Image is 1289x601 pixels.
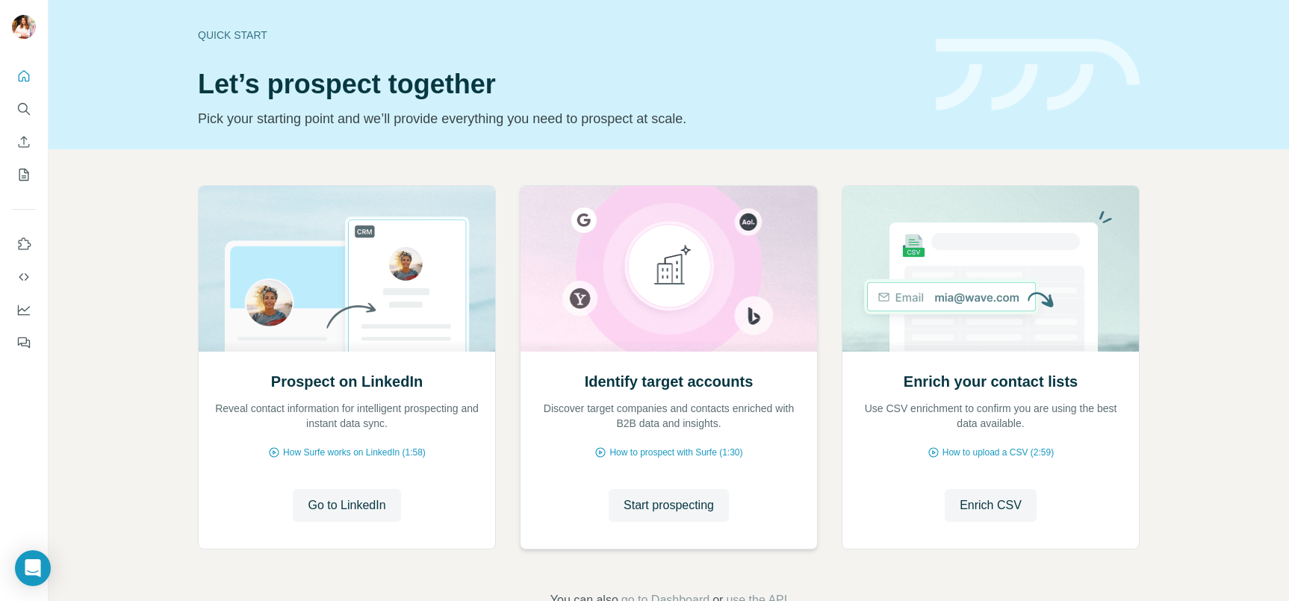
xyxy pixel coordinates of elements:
img: Enrich your contact lists [842,186,1140,352]
button: Dashboard [12,296,36,323]
button: Go to LinkedIn [293,489,400,522]
p: Use CSV enrichment to confirm you are using the best data available. [857,401,1124,431]
button: Enrich CSV [945,489,1037,522]
p: Pick your starting point and we’ll provide everything you need to prospect at scale. [198,108,918,129]
button: Use Surfe on LinkedIn [12,231,36,258]
button: My lists [12,161,36,188]
h2: Enrich your contact lists [904,371,1078,392]
p: Reveal contact information for intelligent prospecting and instant data sync. [214,401,480,431]
img: banner [936,39,1140,111]
span: How to upload a CSV (2:59) [942,446,1054,459]
div: Open Intercom Messenger [15,550,51,586]
div: Quick start [198,28,918,43]
button: Search [12,96,36,122]
button: Enrich CSV [12,128,36,155]
p: Discover target companies and contacts enriched with B2B data and insights. [535,401,802,431]
span: How Surfe works on LinkedIn (1:58) [283,446,426,459]
h1: Let’s prospect together [198,69,918,99]
span: How to prospect with Surfe (1:30) [609,446,742,459]
button: Quick start [12,63,36,90]
span: Enrich CSV [960,496,1022,514]
h2: Prospect on LinkedIn [271,371,423,392]
h2: Identify target accounts [585,371,754,392]
button: Use Surfe API [12,264,36,290]
img: Avatar [12,15,36,39]
button: Feedback [12,329,36,356]
span: Go to LinkedIn [308,496,385,514]
img: Identify target accounts [520,186,818,352]
img: Prospect on LinkedIn [198,186,496,352]
button: Start prospecting [609,489,729,522]
span: Start prospecting [624,496,714,514]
